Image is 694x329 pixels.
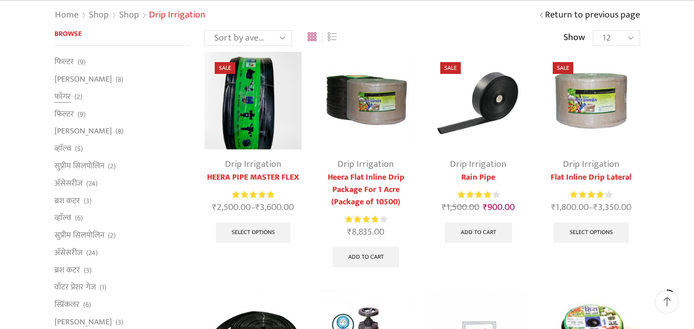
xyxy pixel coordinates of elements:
span: Sale [440,62,461,74]
span: (24) [86,179,98,189]
bdi: 8,835.00 [347,224,384,240]
div: Rated 5.00 out of 5 [232,189,274,200]
span: ₹ [483,200,487,215]
span: Rated out of 5 [458,189,492,200]
a: सुप्रीम सिलपोलिन [54,227,104,244]
a: Heera Flat Inline Drip Package For 1 Acre (Package of 10500) [317,171,414,208]
div: Rated 4.13 out of 5 [458,189,499,200]
span: (2) [108,161,116,171]
span: (5) [75,144,83,154]
a: फिल्टर [54,105,74,123]
span: Show [564,31,585,45]
a: सुप्रीम सिलपोलिन [54,157,104,175]
span: ₹ [442,200,446,215]
a: Home [54,9,79,22]
div: Rated 4.00 out of 5 [570,189,612,200]
a: Flat Inline Drip Lateral [542,171,640,184]
a: Add to cart: “Heera Flat Inline Drip Package For 1 Acre (Package of 10500)” [332,247,400,267]
img: Heera Gold Krushi Pipe Black [204,52,302,149]
span: (8) [116,74,123,85]
a: Shop [88,9,109,22]
span: ₹ [347,224,352,240]
span: (8) [116,126,123,137]
a: HEERA PIPE MASTER FLEX [204,171,302,184]
a: Select options for “HEERA PIPE MASTER FLEX” [216,222,291,243]
span: ₹ [212,200,217,215]
h1: Drip Irrigation [149,10,205,21]
a: ब्रश कटर [54,192,80,209]
a: अ‍ॅसेसरीज [54,175,83,192]
a: फॉगर [54,88,71,105]
a: व्हाॅल्व [54,209,71,227]
img: Heera Rain Pipe [430,52,527,149]
span: (3) [84,265,91,276]
span: (3) [116,317,123,327]
a: स्प्रिंकलर [54,296,80,314]
span: (9) [78,57,85,67]
a: Rain Pipe [430,171,527,184]
img: Flat Inline Drip Lateral [542,52,640,149]
span: – [542,201,640,215]
select: Shop order [204,30,292,46]
bdi: 900.00 [483,200,515,215]
span: Sale [553,62,573,74]
bdi: 1,500.00 [442,200,479,215]
span: (1) [100,282,106,293]
a: Drip Irrigation [450,157,507,172]
a: Select options for “Flat Inline Drip Lateral” [554,222,629,243]
a: Drip Irrigation [225,157,282,172]
a: [PERSON_NAME] [54,71,112,88]
nav: Breadcrumb [54,9,205,22]
span: (6) [75,213,83,223]
span: ₹ [255,200,260,215]
a: Drip Irrigation [563,157,620,172]
a: Shop [119,9,140,22]
span: Rated out of 5 [345,214,380,225]
bdi: 1,800.00 [551,200,589,215]
div: Rated 4.21 out of 5 [345,214,387,225]
bdi: 3,350.00 [593,200,631,215]
a: ब्रश कटर [54,261,80,279]
bdi: 3,600.00 [255,200,294,215]
a: अ‍ॅसेसरीज [54,244,83,261]
a: Add to cart: “Rain Pipe” [445,222,512,243]
span: (24) [86,248,98,258]
bdi: 2,500.00 [212,200,251,215]
span: ₹ [551,200,556,215]
span: (6) [83,300,91,310]
a: Drip Irrigation [337,157,394,172]
span: (2) [108,230,116,241]
span: (9) [78,109,85,120]
a: वॉटर प्रेशर गेज [54,279,96,296]
img: Flat Inline [317,52,414,149]
a: व्हाॅल्व [54,140,71,158]
span: Sale [215,62,235,74]
span: – [204,201,302,215]
a: Return to previous page [545,9,640,22]
a: फिल्टर [54,56,74,70]
span: Browse [54,28,82,40]
span: ₹ [593,200,598,215]
span: Rated out of 5 [570,189,604,200]
span: (3) [84,196,91,206]
span: Rated out of 5 [232,189,274,200]
a: [PERSON_NAME] [54,123,112,140]
span: (2) [74,92,82,102]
